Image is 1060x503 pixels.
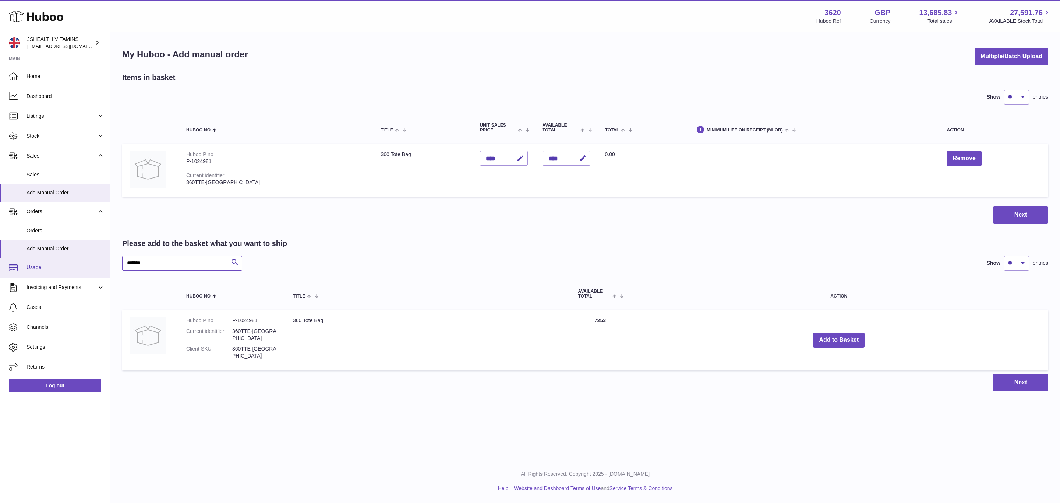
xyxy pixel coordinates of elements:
span: Title [293,294,305,299]
a: Log out [9,379,101,392]
dd: 360TTE-[GEOGRAPHIC_DATA] [232,345,278,359]
th: Action [629,282,1048,306]
strong: GBP [875,8,890,18]
label: Show [987,94,1000,101]
img: internalAdmin-3620@internal.huboo.com [9,37,20,48]
h1: My Huboo - Add manual order [122,49,248,60]
span: Huboo no [186,294,211,299]
a: Service Terms & Conditions [609,485,673,491]
a: Help [498,485,509,491]
h2: Please add to the basket what you want to ship [122,239,287,249]
span: Listings [26,113,97,120]
div: P-1024981 [186,158,366,165]
span: Orders [26,208,97,215]
span: Total sales [928,18,960,25]
button: Multiple/Batch Upload [975,48,1048,65]
span: AVAILABLE Stock Total [989,18,1051,25]
a: 27,591.76 AVAILABLE Stock Total [989,8,1051,25]
span: Cases [26,304,105,311]
dd: P-1024981 [232,317,278,324]
span: [EMAIL_ADDRESS][DOMAIN_NAME] [27,43,108,49]
span: Total [605,128,619,133]
img: 360 Tote Bag [130,317,166,354]
div: Currency [870,18,891,25]
strong: 3620 [824,8,841,18]
dt: Huboo P no [186,317,232,324]
span: Huboo no [186,128,211,133]
span: Usage [26,264,105,271]
td: 7253 [570,310,629,370]
span: Sales [26,171,105,178]
span: entries [1033,94,1048,101]
span: 27,591.76 [1010,8,1043,18]
img: 360 Tote Bag [130,151,166,188]
li: and [511,485,672,492]
span: Title [381,128,393,133]
span: AVAILABLE Total [578,289,611,299]
a: Website and Dashboard Terms of Use [514,485,601,491]
span: Home [26,73,105,80]
span: Channels [26,324,105,331]
span: Add Manual Order [26,245,105,252]
button: Remove [947,151,982,166]
button: Next [993,374,1048,391]
span: Unit Sales Price [480,123,516,133]
span: entries [1033,260,1048,267]
td: 360 Tote Bag [286,310,570,370]
span: Minimum Life On Receipt (MLOR) [707,128,783,133]
div: Action [947,128,1041,133]
div: Current identifier [186,172,225,178]
span: Add Manual Order [26,189,105,196]
label: Show [987,260,1000,267]
span: Stock [26,133,97,140]
span: Invoicing and Payments [26,284,97,291]
a: 13,685.83 Total sales [919,8,960,25]
dd: 360TTE-[GEOGRAPHIC_DATA] [232,328,278,342]
span: Returns [26,363,105,370]
p: All Rights Reserved. Copyright 2025 - [DOMAIN_NAME] [116,471,1054,478]
dt: Client SKU [186,345,232,359]
button: Add to Basket [813,333,865,348]
span: Sales [26,152,97,159]
div: 360TTE-[GEOGRAPHIC_DATA] [186,179,366,186]
div: Huboo Ref [816,18,841,25]
td: 360 Tote Bag [374,144,473,197]
button: Next [993,206,1048,224]
span: Settings [26,344,105,351]
span: AVAILABLE Total [543,123,579,133]
div: JSHEALTH VITAMINS [27,36,93,50]
span: 13,685.83 [919,8,952,18]
span: Dashboard [26,93,105,100]
h2: Items in basket [122,73,176,82]
dt: Current identifier [186,328,232,342]
span: 0.00 [605,151,615,157]
span: Orders [26,227,105,234]
div: Huboo P no [186,151,213,157]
